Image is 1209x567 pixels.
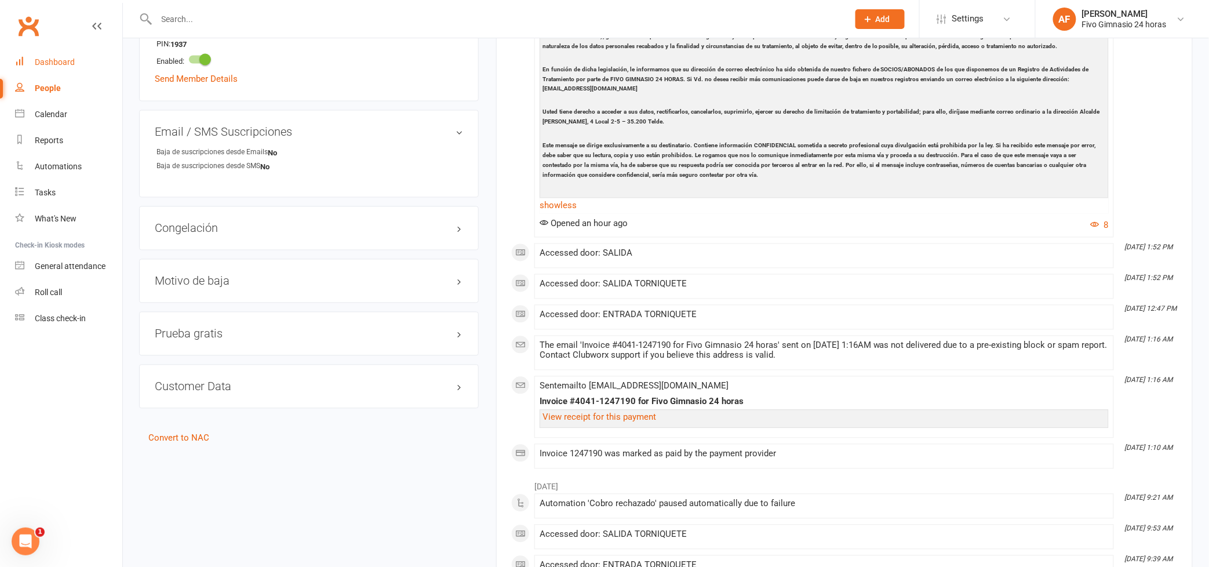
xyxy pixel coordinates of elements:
[542,107,1106,127] h6: Usted tiene derecho a acceder a sus datos, rectificarlos, cancelarlos, suprimirlo, ejercer su der...
[15,75,122,101] a: People
[1125,525,1173,533] i: [DATE] 9:53 AM
[540,198,1109,214] a: show less
[542,23,1092,49] span: De conformidad con lo establecido la Ley Orgánica 3/2018 de Protección de Datos Personales y Gara...
[35,57,75,67] div: Dashboard
[35,110,67,119] div: Calendar
[14,12,43,41] a: Clubworx
[35,214,77,223] div: What's New
[15,154,122,180] a: Automations
[1125,274,1173,282] i: [DATE] 1:52 PM
[155,328,463,340] h3: Prueba gratis
[540,219,628,229] span: Opened an hour ago
[15,253,122,279] a: General attendance kiosk mode
[542,412,656,423] a: View receipt for this payment
[540,449,1109,459] div: Invoice 1247190 was marked as paid by the payment provider
[1082,19,1167,30] div: Fivo Gimnasio 24 horas
[540,279,1109,289] div: Accessed door: SALIDA TORNIQUETE
[155,275,463,288] h3: Motivo de baja
[35,261,105,271] div: General attendance
[12,528,39,555] iframe: Intercom live chat
[35,83,61,93] div: People
[155,126,463,139] h3: Email / SMS Suscripciones
[855,9,905,29] button: Add
[15,306,122,332] a: Class kiosk mode
[1125,555,1173,564] i: [DATE] 9:39 AM
[15,101,122,128] a: Calendar
[170,39,237,51] strong: 1937
[1125,444,1173,452] i: [DATE] 1:10 AM
[15,279,122,306] a: Roll call
[1091,219,1109,232] button: 8
[155,222,463,235] h3: Congelación
[153,11,840,27] input: Search...
[540,530,1109,540] div: Accessed door: SALIDA TORNIQUETE
[542,64,1106,94] h6: En función de dicha legislación, le informamos que su dirección de correo electrónico ha sido obt...
[1125,376,1173,384] i: [DATE] 1:16 AM
[511,475,1178,493] li: [DATE]
[155,74,238,84] a: Send Member Details
[15,180,122,206] a: Tasks
[1053,8,1076,31] div: AF
[155,35,463,52] li: PIN:
[156,147,268,158] div: Baja de suscripciones desde Emails
[15,128,122,154] a: Reports
[1125,305,1177,313] i: [DATE] 12:47 PM
[35,314,86,323] div: Class check-in
[540,310,1109,320] div: Accessed door: ENTRADA TORNIQUETE
[1125,336,1173,344] i: [DATE] 1:16 AM
[35,528,45,537] span: 1
[155,51,463,69] li: Enabled:
[1082,9,1167,19] div: [PERSON_NAME]
[542,141,1106,180] h6: Este mensaje se dirige exclusivamente a su destinatario. Contiene información CONFIDENCIAL someti...
[540,249,1109,259] div: Accessed door: SALIDA
[15,49,122,75] a: Dashboard
[1125,494,1173,502] i: [DATE] 9:21 AM
[268,149,334,158] strong: No
[540,381,729,391] span: Sent email to [EMAIL_ADDRESS][DOMAIN_NAME]
[156,161,260,172] div: Baja de suscripciones desde SMS
[35,288,62,297] div: Roll call
[35,162,82,171] div: Automations
[148,433,209,444] a: Convert to NAC
[260,163,327,172] strong: No
[1125,243,1173,252] i: [DATE] 1:52 PM
[155,380,463,393] h3: Customer Data
[35,188,56,197] div: Tasks
[876,14,890,24] span: Add
[540,341,1109,361] div: The email 'Invoice #4041-1247190 for Fivo Gimnasio 24 horas' sent on [DATE] 1:16AM was not delive...
[35,136,63,145] div: Reports
[540,397,1109,407] div: Invoice #4041-1247190 for Fivo Gimnasio 24 horas
[540,499,1109,509] div: Automation 'Cobro rechazado' paused automatically due to failure
[952,6,984,32] span: Settings
[15,206,122,232] a: What's New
